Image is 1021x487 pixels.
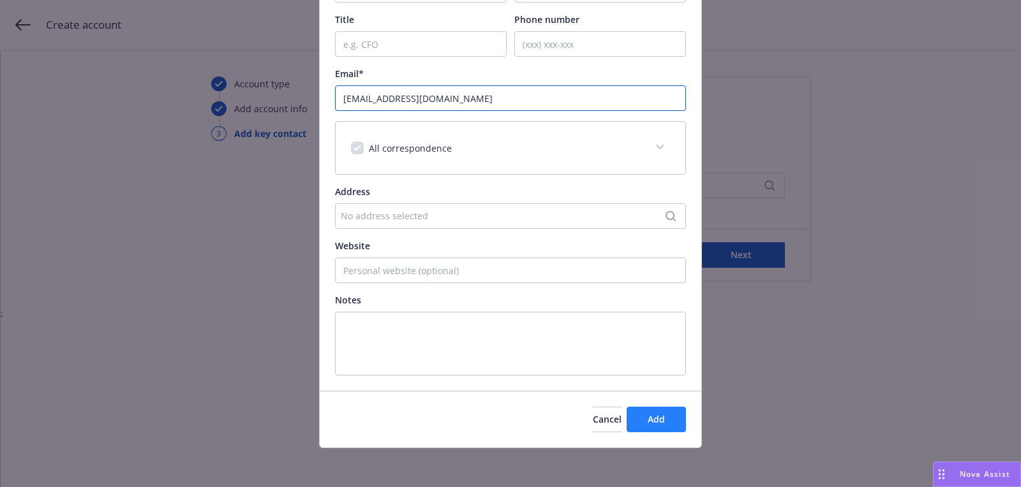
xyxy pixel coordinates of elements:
div: All correspondence [336,122,685,174]
button: No address selected [335,203,686,229]
span: Address [335,185,370,198]
span: Nova Assist [960,469,1010,479]
input: Personal website (optional) [335,258,686,283]
span: Website [335,240,370,252]
span: Add [648,413,665,425]
span: Email* [335,68,364,80]
button: Cancel [593,407,622,432]
input: example@email.com [335,85,686,111]
div: No address selected [341,209,667,222]
svg: Search [666,211,676,221]
input: e.g. CFO [335,31,507,57]
div: Drag to move [934,462,950,486]
span: Phone number [514,13,579,25]
button: Nova Assist [933,462,1021,487]
span: Cancel [593,413,622,425]
span: Notes [335,294,361,306]
input: (xxx) xxx-xxx [514,31,686,57]
button: Add [627,407,686,432]
span: Title [335,13,354,25]
span: All correspondence [369,142,452,154]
